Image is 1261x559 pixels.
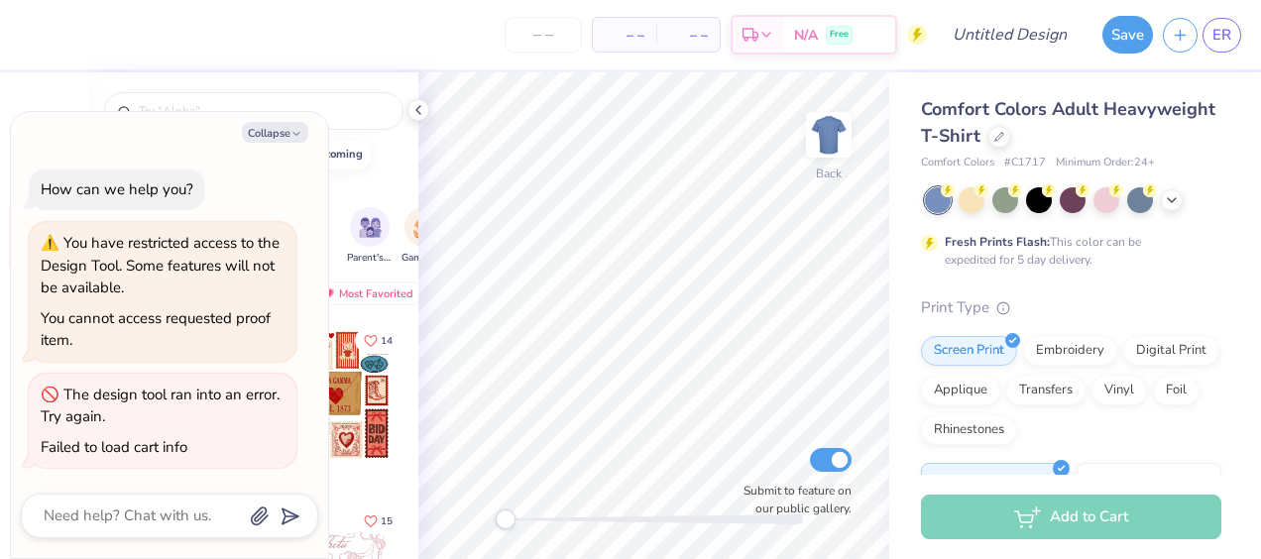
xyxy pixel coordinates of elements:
[1123,336,1219,366] div: Digital Print
[41,179,193,199] div: How can we help you?
[668,25,708,46] span: – –
[816,165,842,182] div: Back
[310,281,422,305] div: Most Favorited
[1091,376,1147,405] div: Vinyl
[1102,16,1153,54] button: Save
[830,28,849,42] span: Free
[1212,24,1231,47] span: ER
[921,415,1017,445] div: Rhinestones
[505,17,582,53] input: – –
[945,233,1189,269] div: This color can be expedited for 5 day delivery.
[355,327,401,354] button: Like
[401,207,447,266] button: filter button
[1004,155,1046,171] span: # C1717
[401,207,447,266] div: filter for Game Day
[413,216,436,239] img: Game Day Image
[921,376,1000,405] div: Applique
[496,509,516,529] div: Accessibility label
[41,437,187,457] div: Failed to load cart info
[937,15,1083,55] input: Untitled Design
[347,251,393,266] span: Parent's Weekend
[733,482,852,517] label: Submit to feature on our public gallery.
[137,101,391,121] input: Try "Alpha"
[605,25,644,46] span: – –
[1006,376,1086,405] div: Transfers
[921,155,994,171] span: Comfort Colors
[347,207,393,266] button: filter button
[1086,472,1127,493] span: Puff Ink
[381,516,393,526] span: 15
[242,122,308,143] button: Collapse
[921,97,1215,148] span: Comfort Colors Adult Heavyweight T-Shirt
[921,336,1017,366] div: Screen Print
[401,251,447,266] span: Game Day
[945,234,1050,250] strong: Fresh Prints Flash:
[41,308,271,351] div: You cannot access requested proof item.
[809,115,849,155] img: Back
[347,207,393,266] div: filter for Parent's Weekend
[1153,376,1200,405] div: Foil
[1023,336,1117,366] div: Embroidery
[355,507,401,534] button: Like
[359,216,382,239] img: Parent's Weekend Image
[41,385,280,427] div: The design tool ran into an error. Try again.
[1056,155,1155,171] span: Minimum Order: 24 +
[1203,18,1241,53] a: ER
[921,296,1221,319] div: Print Type
[381,336,393,346] span: 14
[930,472,982,493] span: Standard
[41,233,280,297] div: You have restricted access to the Design Tool. Some features will not be available.
[794,25,818,46] span: N/A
